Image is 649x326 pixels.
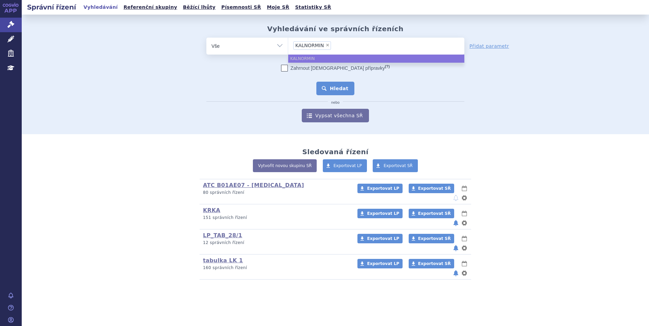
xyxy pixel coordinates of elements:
[295,43,324,48] span: KALNORMIN
[461,219,468,227] button: nastavení
[219,3,263,12] a: Písemnosti SŘ
[357,259,403,268] a: Exportovat LP
[367,186,399,191] span: Exportovat LP
[461,209,468,218] button: lhůty
[181,3,218,12] a: Běžící lhůty
[452,244,459,252] button: notifikace
[409,209,454,218] a: Exportovat SŘ
[461,235,468,243] button: lhůty
[293,3,333,12] a: Statistiky SŘ
[461,184,468,192] button: lhůty
[203,207,220,213] a: KRKA
[367,236,399,241] span: Exportovat LP
[384,163,413,168] span: Exportovat SŘ
[469,43,509,49] a: Přidat parametr
[367,261,399,266] span: Exportovat LP
[267,25,404,33] h2: Vyhledávání ve správních řízeních
[334,163,362,168] span: Exportovat LP
[461,269,468,277] button: nastavení
[452,219,459,227] button: notifikace
[328,101,343,105] i: nebo
[302,148,368,156] h2: Sledovaná řízení
[357,184,403,193] a: Exportovat LP
[203,232,242,239] a: LP_TAB_28/1
[203,190,349,196] p: 80 správních řízení
[461,260,468,268] button: lhůty
[203,182,304,188] a: ATC B01AE07 - [MEDICAL_DATA]
[302,109,369,122] a: Vypsat všechna SŘ
[418,261,451,266] span: Exportovat SŘ
[409,234,454,243] a: Exportovat SŘ
[253,159,317,172] a: Vytvořit novou skupinu SŘ
[81,3,120,12] a: Vyhledávání
[373,159,418,172] a: Exportovat SŘ
[122,3,179,12] a: Referenční skupiny
[418,236,451,241] span: Exportovat SŘ
[357,209,403,218] a: Exportovat LP
[203,265,349,271] p: 160 správních řízení
[281,65,390,72] label: Zahrnout [DEMOGRAPHIC_DATA] přípravky
[203,215,349,221] p: 151 správních řízení
[326,43,330,47] span: ×
[316,82,355,95] button: Hledat
[461,194,468,202] button: nastavení
[333,41,369,49] input: KALNORMIN
[418,186,451,191] span: Exportovat SŘ
[203,257,243,264] a: tabulka LK 1
[385,64,390,69] abbr: (?)
[418,211,451,216] span: Exportovat SŘ
[452,194,459,202] button: notifikace
[22,2,81,12] h2: Správní řízení
[323,159,367,172] a: Exportovat LP
[461,244,468,252] button: nastavení
[409,184,454,193] a: Exportovat SŘ
[203,240,349,246] p: 12 správních řízení
[409,259,454,268] a: Exportovat SŘ
[357,234,403,243] a: Exportovat LP
[452,269,459,277] button: notifikace
[265,3,291,12] a: Moje SŘ
[367,211,399,216] span: Exportovat LP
